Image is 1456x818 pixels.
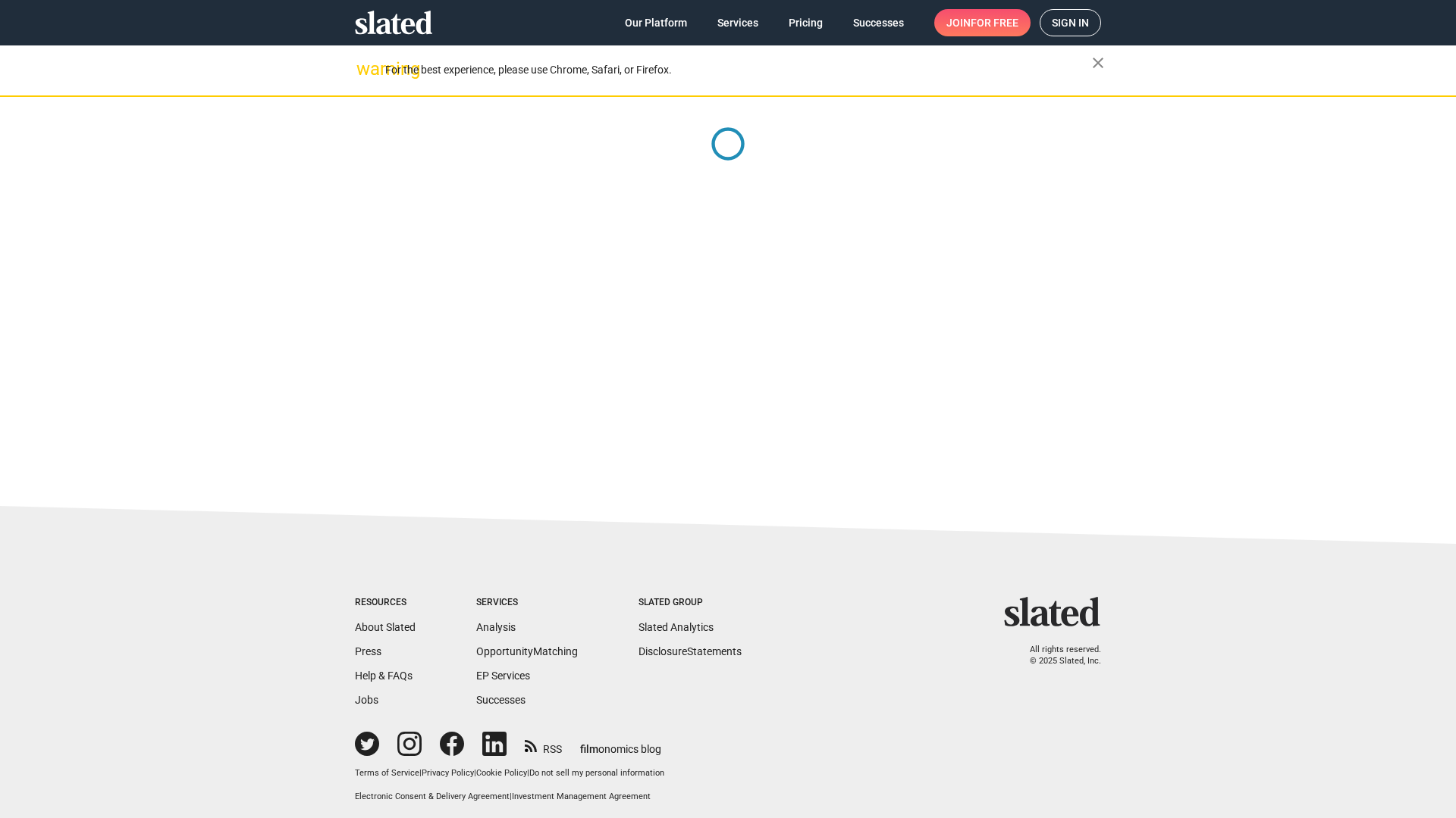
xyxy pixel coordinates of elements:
[355,694,378,706] a: Jobs
[853,9,904,36] span: Successes
[355,597,416,609] div: Resources
[355,621,416,633] a: About Slated
[476,645,578,657] a: OpportunityMatching
[474,768,476,778] span: |
[385,60,1092,80] div: For the best experience, please use Chrome, Safari, or Firefox.
[639,597,742,609] div: Slated Group
[625,9,687,36] span: Our Platform
[355,670,413,682] a: Help & FAQs
[510,791,512,801] span: |
[422,768,474,778] a: Privacy Policy
[419,768,422,778] span: |
[1089,54,1107,72] mat-icon: close
[705,9,770,36] a: Services
[355,645,381,657] a: Press
[476,768,527,778] a: Cookie Policy
[580,730,661,757] a: filmonomics blog
[512,791,651,801] a: Investment Management Agreement
[355,768,419,778] a: Terms of Service
[580,743,598,755] span: film
[476,694,526,706] a: Successes
[946,9,1018,36] span: Join
[789,9,823,36] span: Pricing
[476,670,530,682] a: EP Services
[1014,645,1101,667] p: All rights reserved. © 2025 Slated, Inc.
[476,597,578,609] div: Services
[356,60,375,78] mat-icon: warning
[529,768,664,779] button: Do not sell my personal information
[971,9,1018,36] span: for free
[613,9,699,36] a: Our Platform
[476,621,516,633] a: Analysis
[717,9,758,36] span: Services
[639,621,714,633] a: Slated Analytics
[1052,10,1089,36] span: Sign in
[934,9,1031,36] a: Joinfor free
[527,768,529,778] span: |
[355,791,510,801] a: Electronic Consent & Delivery Agreement
[841,9,916,36] a: Successes
[639,645,742,657] a: DisclosureStatements
[525,733,562,757] a: RSS
[777,9,835,36] a: Pricing
[1040,9,1101,36] a: Sign in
